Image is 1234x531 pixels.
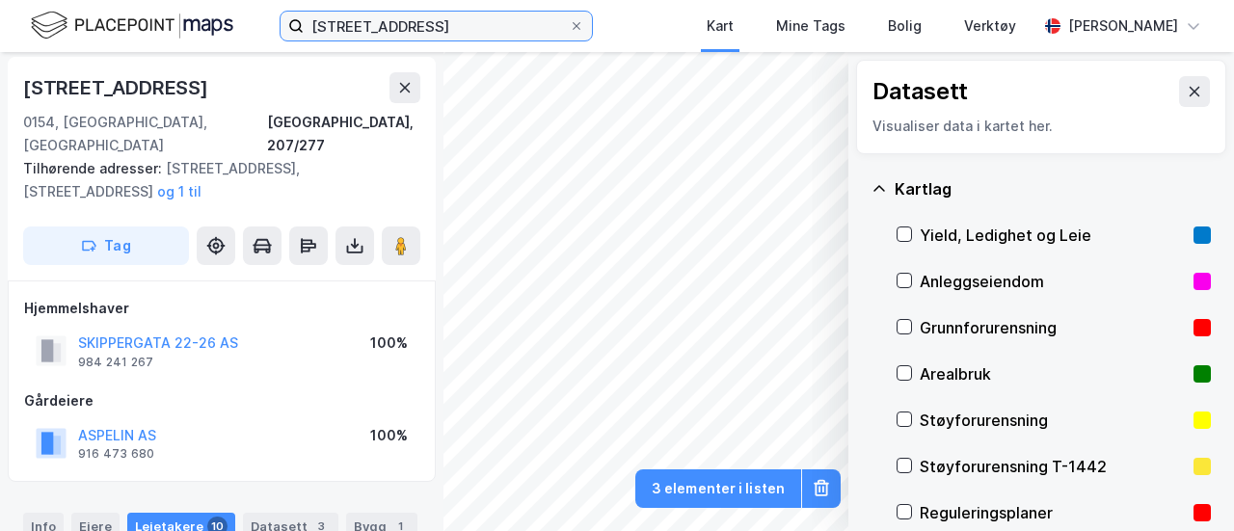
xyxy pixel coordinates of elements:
[920,362,1186,385] div: Arealbruk
[23,157,405,203] div: [STREET_ADDRESS], [STREET_ADDRESS]
[24,389,419,412] div: Gårdeiere
[920,316,1186,339] div: Grunnforurensning
[707,14,734,38] div: Kart
[1138,438,1234,531] iframe: Chat Widget
[31,9,233,42] img: logo.f888ab2527a4732fd821a326f86c7f29.svg
[776,14,845,38] div: Mine Tags
[920,501,1186,524] div: Reguleringsplaner
[964,14,1016,38] div: Verktøy
[872,76,968,107] div: Datasett
[920,270,1186,293] div: Anleggseiendom
[23,226,189,265] button: Tag
[78,446,154,462] div: 916 473 680
[23,72,212,103] div: [STREET_ADDRESS]
[24,297,419,320] div: Hjemmelshaver
[920,409,1186,432] div: Støyforurensning
[23,160,166,176] span: Tilhørende adresser:
[370,332,408,355] div: 100%
[267,111,420,157] div: [GEOGRAPHIC_DATA], 207/277
[304,12,569,40] input: Søk på adresse, matrikkel, gårdeiere, leietakere eller personer
[888,14,922,38] div: Bolig
[635,469,801,508] button: 3 elementer i listen
[23,111,267,157] div: 0154, [GEOGRAPHIC_DATA], [GEOGRAPHIC_DATA]
[920,455,1186,478] div: Støyforurensning T-1442
[895,177,1211,200] div: Kartlag
[1068,14,1178,38] div: [PERSON_NAME]
[872,115,1210,138] div: Visualiser data i kartet her.
[78,355,153,370] div: 984 241 267
[920,224,1186,247] div: Yield, Ledighet og Leie
[370,424,408,447] div: 100%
